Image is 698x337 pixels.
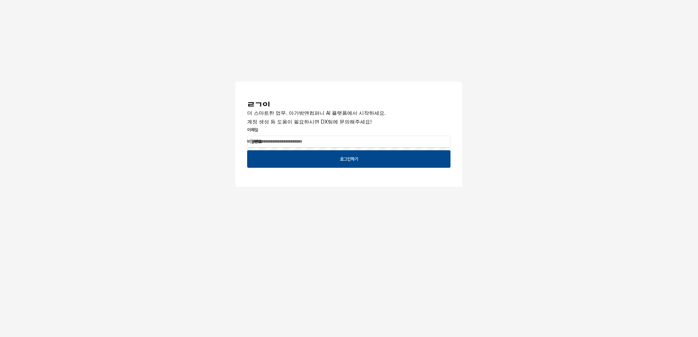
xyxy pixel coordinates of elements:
[247,101,450,111] h3: 로그인
[247,118,450,125] p: 계정 생성 등 도움이 필요하시면 DX팀에 문의해주세요!
[247,127,450,133] p: 이메일
[247,138,450,145] p: 비밀번호
[247,150,450,168] button: 로그인하기
[247,109,450,117] p: 더 스마트한 업무, 아가방앤컴퍼니 AI 플랫폼에서 시작하세요.
[340,156,358,162] p: 로그인하기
